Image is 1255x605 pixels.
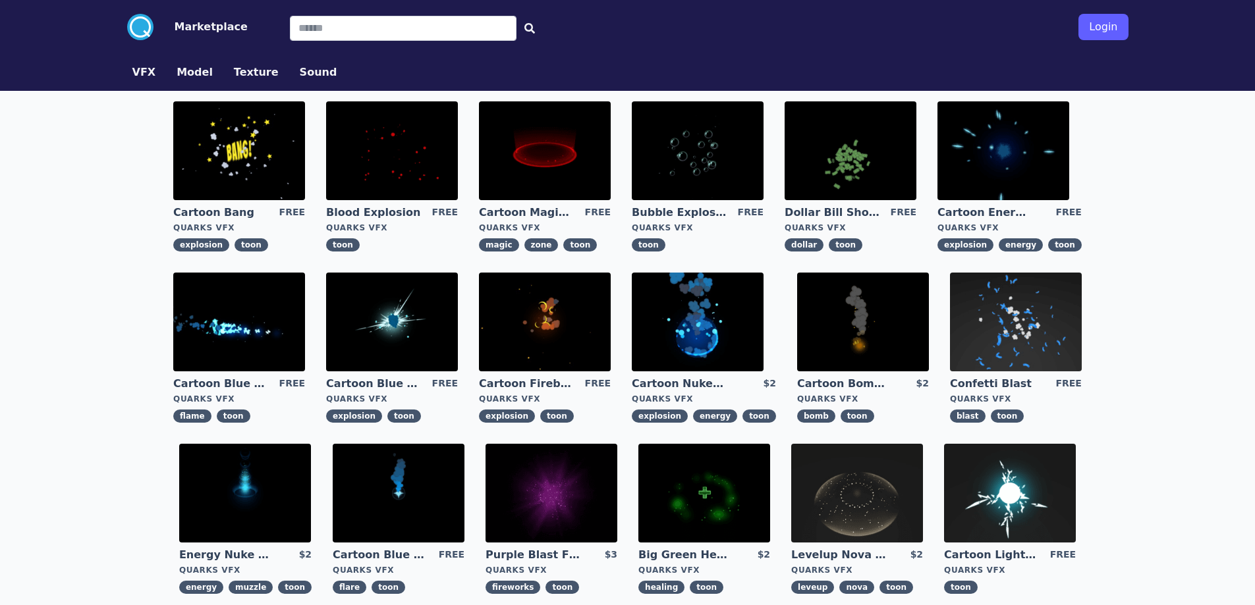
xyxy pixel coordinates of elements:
[738,205,764,220] div: FREE
[937,101,1069,200] img: imgAlt
[563,238,597,251] span: toon
[638,581,684,594] span: healing
[585,377,611,391] div: FREE
[785,223,916,233] div: Quarks VFX
[944,548,1039,562] a: Cartoon Lightning Ball
[632,205,727,220] a: Bubble Explosion
[173,377,268,391] a: Cartoon Blue Flamethrower
[290,16,516,41] input: Search
[439,548,464,562] div: FREE
[690,581,723,594] span: toon
[763,377,775,391] div: $2
[153,19,248,35] a: Marketplace
[486,548,580,562] a: Purple Blast Fireworks
[638,548,733,562] a: Big Green Healing Effect
[937,205,1032,220] a: Cartoon Energy Explosion
[173,394,305,404] div: Quarks VFX
[326,377,421,391] a: Cartoon Blue Gas Explosion
[479,409,535,423] span: explosion
[632,273,764,371] img: imgAlt
[797,273,929,371] img: imgAlt
[279,377,305,391] div: FREE
[179,444,311,542] img: imgAlt
[999,238,1043,251] span: energy
[632,377,727,391] a: Cartoon Nuke Energy Explosion
[175,19,248,35] button: Marketplace
[916,377,928,391] div: $2
[179,581,223,594] span: energy
[177,65,213,80] button: Model
[791,581,834,594] span: leveup
[173,205,268,220] a: Cartoon Bang
[326,205,421,220] a: Blood Explosion
[944,581,978,594] span: toon
[326,238,360,251] span: toon
[1050,548,1076,562] div: FREE
[229,581,273,594] span: muzzle
[638,565,770,575] div: Quarks VFX
[299,548,312,562] div: $2
[950,273,1082,371] img: imgAlt
[585,205,611,220] div: FREE
[632,101,764,200] img: imgAlt
[479,394,611,404] div: Quarks VFX
[173,238,229,251] span: explosion
[841,409,874,423] span: toon
[829,238,862,251] span: toon
[742,409,776,423] span: toon
[937,223,1082,233] div: Quarks VFX
[278,581,312,594] span: toon
[632,394,776,404] div: Quarks VFX
[785,205,879,220] a: Dollar Bill Shower
[326,273,458,371] img: imgAlt
[797,377,892,391] a: Cartoon Bomb Fuse
[944,565,1076,575] div: Quarks VFX
[333,581,366,594] span: flare
[632,223,764,233] div: Quarks VFX
[791,444,923,542] img: imgAlt
[910,548,923,562] div: $2
[950,394,1082,404] div: Quarks VFX
[479,377,574,391] a: Cartoon Fireball Explosion
[479,205,574,220] a: Cartoon Magic Zone
[132,65,156,80] button: VFX
[223,65,289,80] a: Texture
[638,444,770,542] img: imgAlt
[235,238,268,251] span: toon
[1055,205,1081,220] div: FREE
[950,377,1045,391] a: Confetti Blast
[991,409,1024,423] span: toon
[479,273,611,371] img: imgAlt
[486,444,617,542] img: imgAlt
[797,394,929,404] div: Quarks VFX
[479,238,518,251] span: magic
[279,205,305,220] div: FREE
[524,238,559,251] span: zone
[326,394,458,404] div: Quarks VFX
[387,409,421,423] span: toon
[1078,9,1128,45] a: Login
[234,65,279,80] button: Texture
[540,409,574,423] span: toon
[839,581,874,594] span: nova
[693,409,737,423] span: energy
[632,409,688,423] span: explosion
[758,548,770,562] div: $2
[333,565,464,575] div: Quarks VFX
[486,565,617,575] div: Quarks VFX
[179,565,312,575] div: Quarks VFX
[333,444,464,542] img: imgAlt
[605,548,617,562] div: $3
[333,548,428,562] a: Cartoon Blue Flare
[785,238,823,251] span: dollar
[1055,377,1081,391] div: FREE
[1078,14,1128,40] button: Login
[891,205,916,220] div: FREE
[173,101,305,200] img: imgAlt
[479,101,611,200] img: imgAlt
[1048,238,1082,251] span: toon
[479,223,611,233] div: Quarks VFX
[166,65,223,80] a: Model
[545,581,579,594] span: toon
[432,377,458,391] div: FREE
